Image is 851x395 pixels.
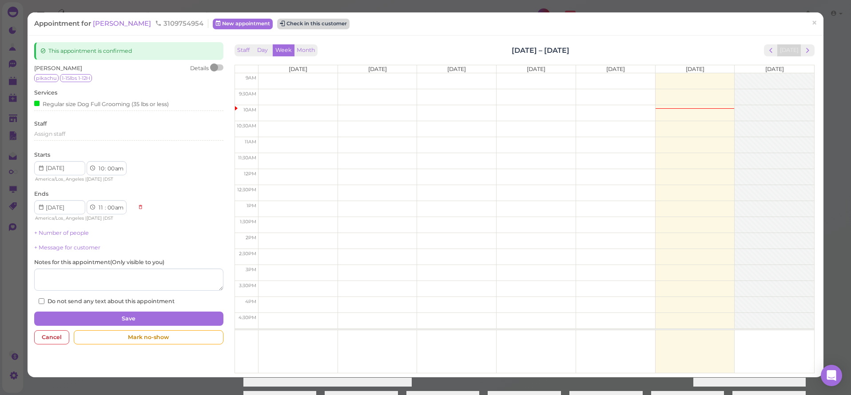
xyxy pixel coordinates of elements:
input: Do not send any text about this appointment [39,298,44,304]
button: Staff [235,44,252,56]
label: Do not send any text about this appointment [39,297,175,305]
div: Regular size Dog Full Grooming (35 lbs or less) [34,99,169,108]
a: New appointment [213,19,273,29]
div: | | [34,214,133,222]
span: 2pm [246,235,256,241]
span: America/Los_Angeles [35,176,84,182]
button: Save [34,312,223,326]
button: prev [764,44,778,56]
span: [PERSON_NAME] [34,65,82,71]
div: Mark no-show [74,330,223,344]
span: [DATE] [447,66,466,72]
a: + Message for customer [34,244,100,251]
span: 4:30pm [239,315,256,320]
div: Open Intercom Messenger [821,365,842,386]
span: DST [104,176,113,182]
span: 1:30pm [240,219,256,225]
span: DST [104,215,113,221]
span: 12pm [244,171,256,177]
h2: [DATE] – [DATE] [512,45,569,55]
a: [PERSON_NAME] [93,19,153,28]
label: Services [34,89,57,97]
span: [DATE] [87,176,102,182]
div: Details [190,64,209,72]
span: 2:30pm [239,251,256,257]
span: 12:30pm [237,187,256,193]
button: Month [294,44,318,56]
div: Appointment for [34,19,208,28]
span: [DATE] [606,66,625,72]
span: 11:30am [238,155,256,161]
span: × [811,17,817,29]
label: Staff [34,120,47,128]
button: Week [273,44,294,56]
span: 10am [243,107,256,113]
span: [DATE] [686,66,704,72]
label: Notes for this appointment ( Only visible to you ) [34,258,164,266]
span: America/Los_Angeles [35,215,84,221]
span: Assign staff [34,130,65,137]
button: Check in this customer [277,19,350,29]
span: 4pm [245,299,256,304]
button: next [801,44,815,56]
span: [DATE] [87,215,102,221]
button: Day [252,44,273,56]
span: 10:30am [237,123,256,129]
button: [DATE] [777,44,801,56]
span: 9am [246,75,256,81]
span: 1pm [247,203,256,209]
span: 11am [245,139,256,145]
div: This appointment is confirmed [34,42,223,60]
span: [DATE] [765,66,784,72]
span: 9:30am [239,91,256,97]
div: | | [34,175,133,183]
label: Ends [34,190,48,198]
span: 3109754954 [155,19,203,28]
label: Starts [34,151,50,159]
span: [DATE] [289,66,307,72]
div: Cancel [34,330,69,344]
span: 3:30pm [239,283,256,288]
span: 1-15lbs 1-12H [60,74,92,82]
span: [DATE] [368,66,387,72]
span: [DATE] [527,66,545,72]
a: + Number of people [34,229,89,236]
a: × [806,13,823,34]
span: 3pm [246,267,256,273]
span: pikachu [34,74,59,82]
